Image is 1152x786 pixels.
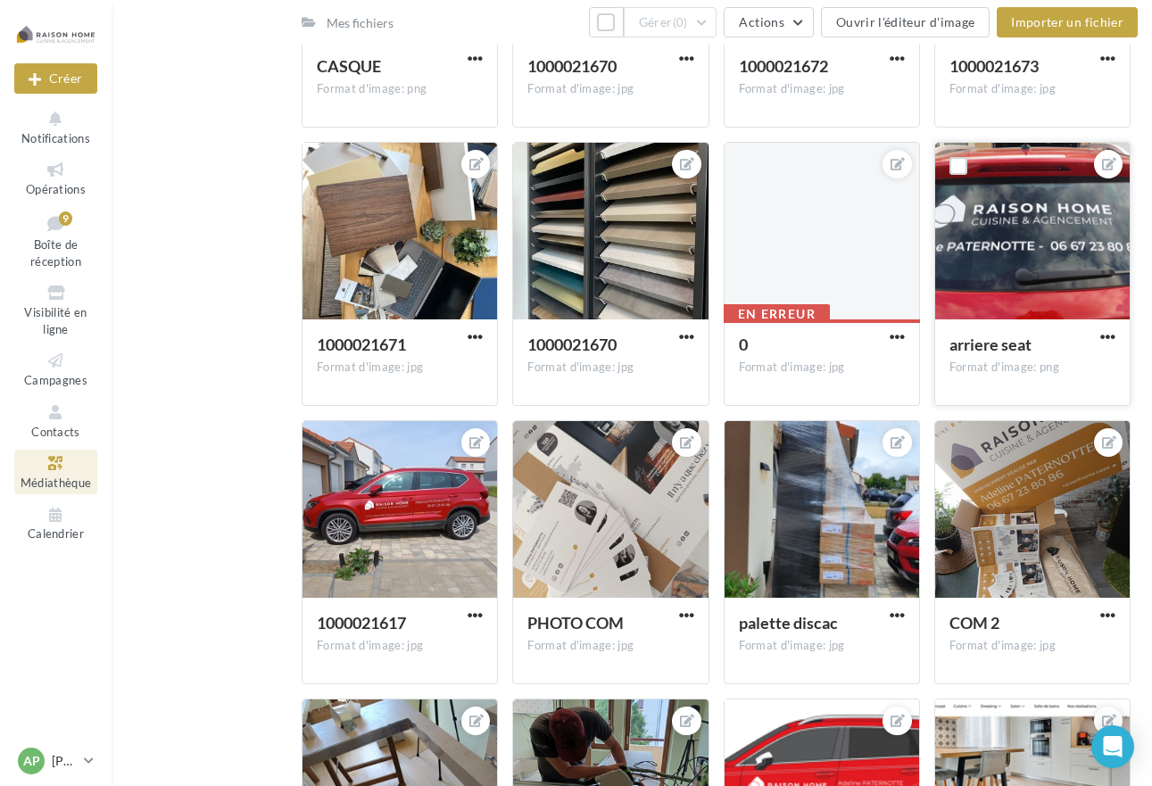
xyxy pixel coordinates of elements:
[527,360,693,376] div: Format d'image: jpg
[739,360,905,376] div: Format d'image: jpg
[14,156,97,200] a: Opérations
[14,63,97,94] div: Nouvelle campagne
[14,399,97,443] a: Contacts
[52,752,77,770] p: [PERSON_NAME]
[30,237,81,269] span: Boîte de réception
[14,105,97,149] button: Notifications
[949,360,1115,376] div: Format d'image: png
[26,182,86,196] span: Opérations
[327,14,394,32] div: Mes fichiers
[31,425,80,439] span: Contacts
[1091,725,1134,768] div: Open Intercom Messenger
[739,81,905,97] div: Format d'image: jpg
[739,335,748,354] span: 0
[997,7,1138,37] button: Importer un fichier
[14,63,97,94] button: Créer
[949,613,999,633] span: COM 2
[739,613,838,633] span: palette discac
[317,335,406,354] span: 1000021671
[14,450,97,493] a: Médiathèque
[949,335,1032,354] span: arriere seat
[527,638,693,654] div: Format d'image: jpg
[14,208,97,273] a: Boîte de réception9
[14,347,97,391] a: Campagnes
[624,7,717,37] button: Gérer(0)
[949,638,1115,654] div: Format d'image: jpg
[317,360,483,376] div: Format d'image: jpg
[24,373,87,387] span: Campagnes
[317,638,483,654] div: Format d'image: jpg
[23,752,40,770] span: AP
[1011,14,1123,29] span: Importer un fichier
[821,7,990,37] button: Ouvrir l'éditeur d'image
[317,56,381,76] span: CASQUE
[724,304,831,324] div: En erreur
[527,56,617,76] span: 1000021670
[21,131,90,145] span: Notifications
[527,613,624,633] span: PHOTO COM
[949,56,1039,76] span: 1000021673
[59,211,72,226] div: 9
[739,14,783,29] span: Actions
[949,81,1115,97] div: Format d'image: jpg
[739,638,905,654] div: Format d'image: jpg
[28,527,84,542] span: Calendrier
[14,501,97,545] a: Calendrier
[527,81,693,97] div: Format d'image: jpg
[317,81,483,97] div: Format d'image: png
[24,305,87,336] span: Visibilité en ligne
[317,613,406,633] span: 1000021617
[673,15,688,29] span: (0)
[14,279,97,340] a: Visibilité en ligne
[14,744,97,778] a: AP [PERSON_NAME]
[724,7,813,37] button: Actions
[21,476,92,490] span: Médiathèque
[527,335,617,354] span: 1000021670
[739,56,828,76] span: 1000021672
